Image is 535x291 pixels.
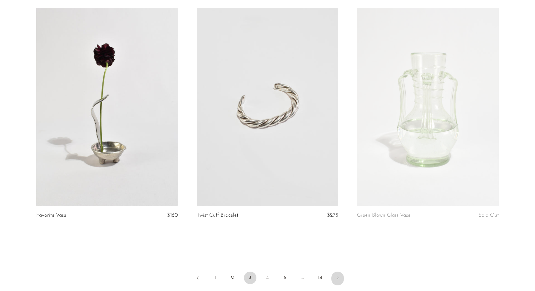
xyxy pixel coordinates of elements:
span: 3 [244,272,256,284]
a: Next [331,272,344,285]
span: … [296,272,309,284]
span: $160 [167,213,178,218]
a: Twist Cuff Bracelet [197,213,238,218]
a: Favorite Vase [36,213,66,218]
a: 14 [314,272,326,284]
span: Sold Out [478,213,499,218]
span: $275 [327,213,338,218]
a: 4 [261,272,274,284]
a: Green Blown Glass Vase [357,213,410,218]
a: 2 [226,272,239,284]
a: 5 [279,272,291,284]
a: 1 [209,272,221,284]
a: Previous [191,272,204,285]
